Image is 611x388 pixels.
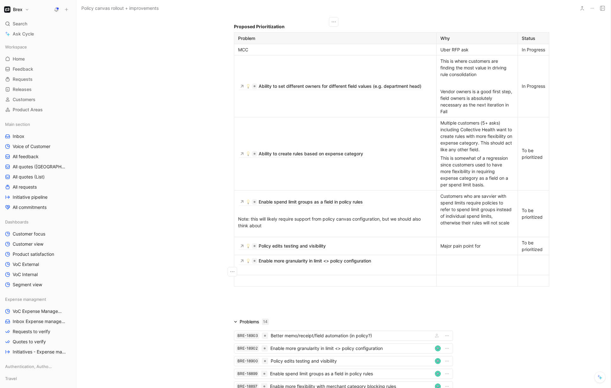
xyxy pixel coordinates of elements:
div: This is somewhat of a regression since customers used to have more flexibility in requiring expen... [440,155,514,188]
a: Quotes to verify [3,337,73,346]
div: Problem [238,35,432,42]
span: All commitments [13,204,47,210]
span: Policy canvas rollout + improvements [81,4,159,12]
span: Releases [13,86,32,93]
div: Travel [3,374,73,383]
span: Initiatives - Expense management [13,349,66,355]
a: VoC Internal [3,270,73,279]
a: BRE-18902Enable more granularity in limit <> policy configurationavatar [234,343,453,353]
a: 💡Ability to set different owners for different field values (e.g. department head) [238,82,423,90]
img: 💡 [246,200,250,204]
a: BRE-18899Enable spend limit groups as a field in policy rulesavatar [234,369,453,379]
img: 💡 [246,259,250,263]
img: avatar [436,346,440,351]
a: 💡Enable more granularity in limit <> policy configuration [238,257,373,265]
div: To be prioritized [522,207,545,220]
img: Brex [4,6,10,13]
div: Vendor owners is a good first step, field owners is absolutely necessary as the next iteration in... [440,88,514,115]
span: VoC Internal [13,271,38,278]
div: Expense managment [3,294,73,304]
img: 💡 [246,152,250,156]
div: Expense managmentVoC Expense ManagementInbox Expense managementRequests to verifyQuotes to verify... [3,294,73,357]
div: Enable spend limit groups as a field in policy rules [259,198,363,206]
span: Initiative pipeline [13,194,47,200]
strong: Proposed Prioritization [234,24,285,29]
span: Authentication, Authorization & Auditing [5,363,53,370]
a: 💡Enable spend limit groups as a field in policy rules [238,198,365,206]
span: Customer view [13,241,43,247]
a: Requests [3,74,73,84]
span: Customer focus [13,231,45,237]
div: To be prioritized [522,147,545,160]
div: Dashboards [3,217,73,227]
h1: Brex [13,7,22,12]
div: Ability to create rules based on expense category [259,150,363,158]
div: Main section [3,120,73,129]
div: 14 [262,319,269,325]
span: Product satisfaction [13,251,54,257]
div: BRE-18899 [237,371,257,377]
a: Inbox Expense management [3,317,73,326]
div: Problems [240,318,259,326]
a: BRE-18903Better memo/receipt/field automation (in policy?) [234,331,453,341]
span: Quotes to verify [13,339,46,345]
div: Multiple customers (5+ asks) including Collective Health want to create rules with more flexibili... [440,120,514,153]
span: Inbox Expense management [13,318,65,325]
a: Releases [3,85,73,94]
span: Segment view [13,281,42,288]
a: 💡Ability to create rules based on expense category [238,150,365,158]
span: Expense managment [5,296,46,302]
span: All quotes (List) [13,174,45,180]
img: 💡 [246,244,250,248]
span: Dashboards [5,219,28,225]
a: VoC External [3,260,73,269]
span: Search [13,20,27,28]
span: Home [13,56,25,62]
div: In Progress [522,83,545,89]
div: Enable more granularity in limit <> policy configuration [259,257,371,265]
div: BRE-18902 [237,345,258,352]
div: Enable spend limit groups as a field in policy rules [270,370,432,378]
div: Status [522,35,545,42]
a: Ask Cycle [3,29,73,39]
a: BRE-18900Policy edits testing and visibilityavatar [234,356,453,366]
span: Main section [5,121,30,127]
span: Requests to verify [13,328,50,335]
a: Customer focus [3,229,73,239]
div: Enable more granularity in limit <> policy configuration [270,345,432,352]
a: Home [3,54,73,64]
a: All quotes (List) [3,172,73,182]
span: Ask Cycle [13,30,34,38]
a: Initiative pipeline [3,192,73,202]
div: Customers who are savvier with spend limits require policies to refer to spend limit groups inste... [440,193,514,226]
div: This is where customers are finding the most value in driving rule consolidation [440,58,514,78]
a: Inbox [3,132,73,141]
a: 💡Policy edits testing and visibility [238,242,328,250]
div: Why [440,35,514,42]
span: VoC Expense Management [13,308,65,314]
span: Product Areas [13,107,43,113]
span: Feedback [13,66,33,72]
div: In Progress [522,46,545,53]
span: Workspace [5,44,27,50]
span: All requests [13,184,37,190]
div: Problems14 [231,318,271,326]
div: Major pain point for [440,242,514,249]
div: BRE-18900 [237,358,258,364]
div: BRE-18903 [237,333,258,339]
img: avatar [436,372,440,376]
div: Authentication, Authorization & Auditing [3,362,73,373]
div: Search [3,19,73,29]
a: All quotes ([GEOGRAPHIC_DATA]) [3,162,73,171]
a: Segment view [3,280,73,289]
div: MCC [238,46,432,53]
a: Feedback [3,64,73,74]
a: Voice of Customer [3,142,73,151]
span: VoC External [13,261,39,268]
a: Customers [3,95,73,104]
a: Requests to verify [3,327,73,336]
a: VoC Expense Management [3,307,73,316]
span: Customers [13,96,35,103]
div: Better memo/receipt/field automation (in policy?) [271,332,431,339]
div: Ability to set different owners for different field values (e.g. department head) [259,82,421,90]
